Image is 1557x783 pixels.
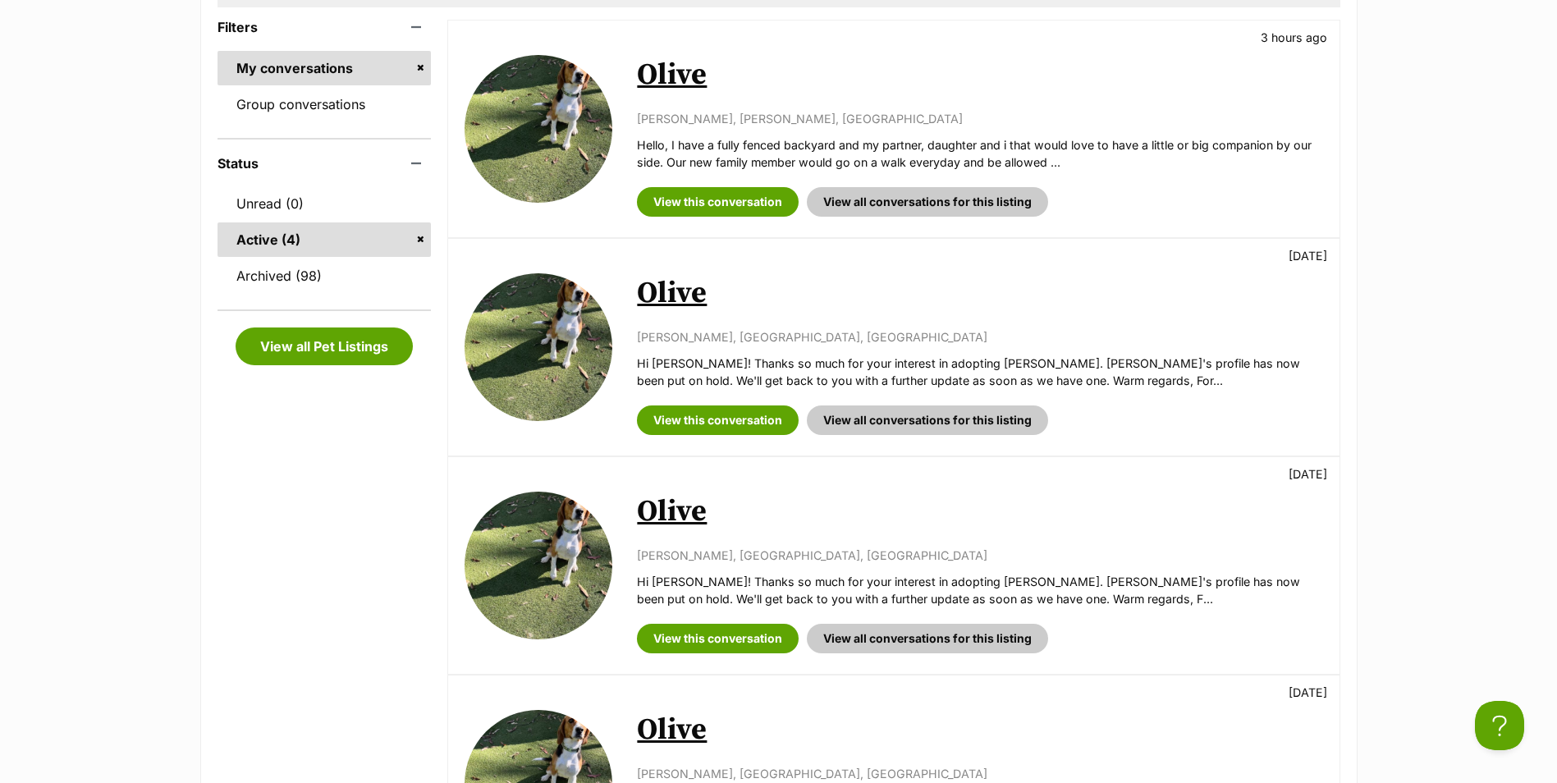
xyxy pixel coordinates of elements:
header: Status [218,156,432,171]
p: [PERSON_NAME], [PERSON_NAME], [GEOGRAPHIC_DATA] [637,110,1322,127]
img: Olive [465,492,612,639]
a: Olive [637,275,707,312]
iframe: Help Scout Beacon - Open [1475,701,1524,750]
header: Filters [218,20,432,34]
a: Unread (0) [218,186,432,221]
a: Olive [637,57,707,94]
p: Hi [PERSON_NAME]! Thanks so much for your interest in adopting [PERSON_NAME]. [PERSON_NAME]'s pro... [637,573,1322,608]
a: Group conversations [218,87,432,121]
a: View all conversations for this listing [807,405,1048,435]
p: [DATE] [1289,465,1327,483]
img: Olive [465,55,612,203]
a: My conversations [218,51,432,85]
img: Olive [465,273,612,421]
p: Hello, I have a fully fenced backyard and my partner, daughter and i that would love to have a li... [637,136,1322,172]
p: Hi [PERSON_NAME]! Thanks so much for your interest in adopting [PERSON_NAME]. [PERSON_NAME]'s pro... [637,355,1322,390]
p: 3 hours ago [1261,29,1327,46]
a: View this conversation [637,405,799,435]
a: Olive [637,712,707,749]
p: [DATE] [1289,247,1327,264]
p: [PERSON_NAME], [GEOGRAPHIC_DATA], [GEOGRAPHIC_DATA] [637,765,1322,782]
a: View all Pet Listings [236,327,413,365]
a: View this conversation [637,624,799,653]
p: [PERSON_NAME], [GEOGRAPHIC_DATA], [GEOGRAPHIC_DATA] [637,328,1322,346]
p: [PERSON_NAME], [GEOGRAPHIC_DATA], [GEOGRAPHIC_DATA] [637,547,1322,564]
a: View all conversations for this listing [807,187,1048,217]
p: [DATE] [1289,684,1327,701]
a: Active (4) [218,222,432,257]
a: View this conversation [637,187,799,217]
a: Archived (98) [218,259,432,293]
a: Olive [637,493,707,530]
a: View all conversations for this listing [807,624,1048,653]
